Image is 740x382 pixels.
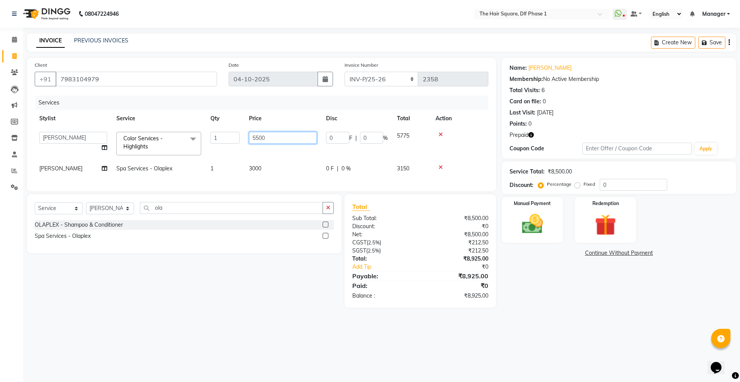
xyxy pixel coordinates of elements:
[368,239,380,246] span: 2.5%
[346,222,420,231] div: Discount:
[35,72,56,86] button: +91
[249,165,261,172] span: 3000
[341,165,351,173] span: 0 %
[352,247,366,254] span: SGST
[584,181,595,188] label: Fixed
[510,145,582,153] div: Coupon Code
[420,271,494,281] div: ₹8,925.00
[537,109,553,117] div: [DATE]
[420,231,494,239] div: ₹8,500.00
[503,249,735,257] a: Continue Without Payment
[510,120,527,128] div: Points:
[35,96,494,110] div: Services
[548,168,572,176] div: ₹8,500.00
[140,202,323,214] input: Search or Scan
[148,143,151,150] a: x
[432,263,494,271] div: ₹0
[397,165,409,172] span: 3150
[345,62,378,69] label: Invoice Number
[20,3,72,25] img: logo
[112,110,206,127] th: Service
[355,134,357,142] span: |
[510,86,540,94] div: Total Visits:
[206,110,244,127] th: Qty
[588,212,623,238] img: _gift.svg
[349,134,352,142] span: F
[542,86,545,94] div: 6
[229,62,239,69] label: Date
[35,110,112,127] th: Stylist
[695,143,717,155] button: Apply
[346,239,420,247] div: ( )
[420,292,494,300] div: ₹8,925.00
[74,37,128,44] a: PREVIOUS INVOICES
[346,263,432,271] a: Add Tip
[210,165,214,172] span: 1
[420,214,494,222] div: ₹8,500.00
[528,120,531,128] div: 0
[702,10,725,18] span: Manager
[420,222,494,231] div: ₹0
[368,247,379,254] span: 2.5%
[85,3,119,25] b: 08047224946
[39,165,82,172] span: [PERSON_NAME]
[326,165,334,173] span: 0 F
[392,110,431,127] th: Total
[420,239,494,247] div: ₹212.50
[547,181,572,188] label: Percentage
[321,110,392,127] th: Disc
[346,247,420,255] div: ( )
[352,203,370,211] span: Total
[36,34,65,48] a: INVOICE
[35,62,47,69] label: Client
[123,135,163,150] span: Color Services - Highlights
[346,292,420,300] div: Balance :
[510,64,527,72] div: Name:
[431,110,488,127] th: Action
[510,75,728,83] div: No Active Membership
[514,200,551,207] label: Manual Payment
[515,212,550,236] img: _cash.svg
[510,75,543,83] div: Membership:
[244,110,321,127] th: Price
[420,247,494,255] div: ₹212.50
[35,232,91,240] div: Spa Services - Olaplex
[528,64,572,72] a: [PERSON_NAME]
[592,200,619,207] label: Redemption
[698,37,725,49] button: Save
[420,281,494,290] div: ₹0
[346,214,420,222] div: Sub Total:
[35,221,123,229] div: OLAPLEX - Shampoo & Conditioner
[510,98,541,106] div: Card on file:
[346,281,420,290] div: Paid:
[708,351,732,374] iframe: chat widget
[582,143,692,155] input: Enter Offer / Coupon Code
[397,132,409,139] span: 5775
[510,109,535,117] div: Last Visit:
[337,165,338,173] span: |
[116,165,172,172] span: Spa Services - Olaplex
[543,98,546,106] div: 0
[651,37,695,49] button: Create New
[420,255,494,263] div: ₹8,925.00
[352,239,367,246] span: CGST
[510,168,545,176] div: Service Total:
[346,255,420,263] div: Total:
[510,181,533,189] div: Discount:
[383,134,388,142] span: %
[346,271,420,281] div: Payable:
[346,231,420,239] div: Net:
[55,72,217,86] input: Search by Name/Mobile/Email/Code
[510,131,528,139] span: Prepaid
